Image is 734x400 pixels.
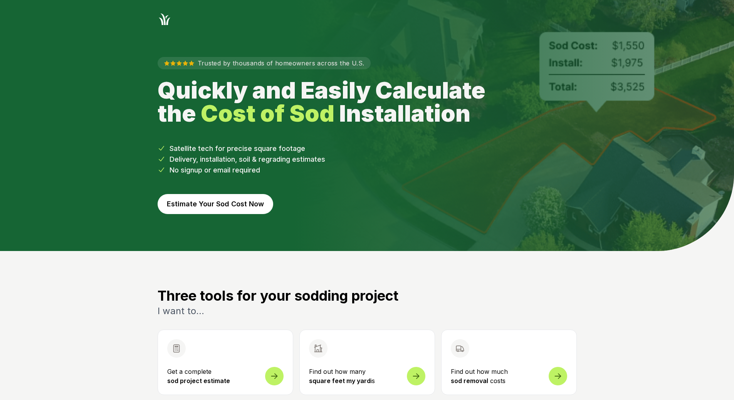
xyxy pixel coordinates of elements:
[167,377,230,385] strong: sod project estimate
[158,154,577,165] li: Delivery, installation, soil & regrading
[158,330,293,395] button: Open sod measurement and cost calculator
[201,99,334,127] strong: Cost of Sod
[309,367,425,385] p: Find out how many is
[158,288,577,303] h3: Three tools for your sodding project
[158,165,577,176] li: No signup or email required
[158,79,503,125] h1: Quickly and Easily Calculate the Installation
[451,367,567,385] p: Find out how much costs
[158,194,273,214] button: Estimate Your Sod Cost Now
[158,57,371,69] p: Trusted by thousands of homeowners across the U.S.
[167,367,284,385] p: Get a complete
[299,330,435,395] a: Find out how many square feet my yardis
[451,377,488,385] strong: sod removal
[292,155,325,163] span: estimates
[441,330,577,395] a: Find out how much sod removal costs
[158,143,577,154] li: Satellite tech for precise square footage
[158,305,577,317] p: I want to...
[309,377,371,385] strong: square feet my yard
